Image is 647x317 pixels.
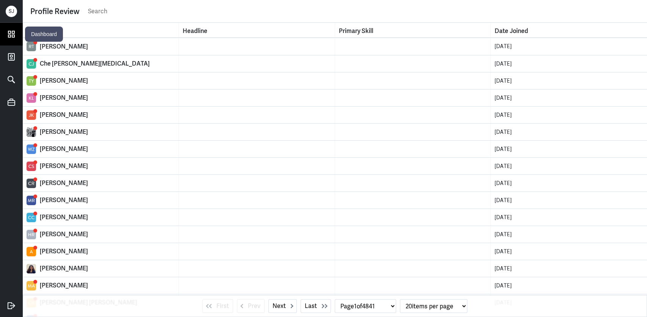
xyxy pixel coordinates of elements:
[27,93,175,103] a: [PERSON_NAME]
[27,144,175,154] a: [PERSON_NAME]
[335,243,491,260] td: Primary Skill
[40,111,175,119] div: [PERSON_NAME]
[27,127,175,137] a: [PERSON_NAME]
[27,230,175,239] a: [PERSON_NAME]
[202,299,233,313] button: First
[216,301,229,311] span: First
[31,30,57,39] p: Dashboard
[491,277,647,294] td: Date Joined
[495,94,643,102] div: [DATE]
[179,124,335,140] td: Headline
[23,124,179,140] td: Name
[335,23,491,38] th: Toggle SortBy
[179,243,335,260] td: Headline
[179,158,335,174] td: Headline
[491,72,647,89] td: Date Joined
[495,162,643,170] div: [DATE]
[248,301,260,311] span: Prev
[495,128,643,136] div: [DATE]
[301,299,331,313] button: Last
[23,226,179,243] td: Name
[491,226,647,243] td: Date Joined
[491,55,647,72] td: Date Joined
[23,55,179,72] td: Name
[27,264,175,273] a: [PERSON_NAME]
[179,294,335,311] td: Headline
[179,107,335,123] td: Headline
[305,301,317,311] span: Last
[23,277,179,294] td: Name
[23,294,179,311] td: Name
[491,23,647,38] th: Toggle SortBy
[179,260,335,277] td: Headline
[491,158,647,174] td: Date Joined
[495,145,643,153] div: [DATE]
[27,76,175,86] a: [PERSON_NAME]
[179,38,335,55] td: Headline
[491,107,647,123] td: Date Joined
[40,162,175,170] div: [PERSON_NAME]
[23,23,179,38] th: Toggle SortBy
[335,141,491,157] td: Primary Skill
[179,226,335,243] td: Headline
[40,265,175,272] div: [PERSON_NAME]
[335,89,491,106] td: Primary Skill
[179,192,335,209] td: Headline
[495,77,643,85] div: [DATE]
[491,175,647,191] td: Date Joined
[495,111,643,119] div: [DATE]
[23,158,179,174] td: Name
[40,282,175,289] div: [PERSON_NAME]
[491,141,647,157] td: Date Joined
[495,231,643,239] div: [DATE]
[335,158,491,174] td: Primary Skill
[237,299,265,313] button: Prev
[179,141,335,157] td: Headline
[40,77,175,85] div: [PERSON_NAME]
[179,175,335,191] td: Headline
[27,110,175,120] a: [PERSON_NAME]
[495,248,643,256] div: [DATE]
[335,277,491,294] td: Primary Skill
[495,265,643,273] div: [DATE]
[6,6,17,17] div: S J
[23,141,179,157] td: Name
[491,243,647,260] td: Date Joined
[23,175,179,191] td: Name
[335,107,491,123] td: Primary Skill
[491,260,647,277] td: Date Joined
[335,192,491,209] td: Primary Skill
[335,55,491,72] td: Primary Skill
[23,243,179,260] td: Name
[23,209,179,226] td: Name
[491,124,647,140] td: Date Joined
[23,260,179,277] td: Name
[40,179,175,187] div: [PERSON_NAME]
[495,282,643,290] div: [DATE]
[27,59,175,69] a: Che [PERSON_NAME][MEDICAL_DATA]
[268,299,297,313] button: Next
[335,209,491,226] td: Primary Skill
[23,72,179,89] td: Name
[179,277,335,294] td: Headline
[27,213,175,222] a: [PERSON_NAME]
[335,226,491,243] td: Primary Skill
[179,55,335,72] td: Headline
[273,301,286,311] span: Next
[40,248,175,255] div: [PERSON_NAME]
[335,260,491,277] td: Primary Skill
[491,209,647,226] td: Date Joined
[27,281,175,290] a: [PERSON_NAME]
[23,107,179,123] td: Name
[40,231,175,238] div: [PERSON_NAME]
[87,6,639,17] input: Search
[27,247,175,256] a: [PERSON_NAME]
[335,124,491,140] td: Primary Skill
[27,196,175,205] a: [PERSON_NAME]
[495,60,643,68] div: [DATE]
[40,128,175,136] div: [PERSON_NAME]
[491,294,647,311] td: Date Joined
[40,196,175,204] div: [PERSON_NAME]
[335,38,491,55] td: Primary Skill
[335,72,491,89] td: Primary Skill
